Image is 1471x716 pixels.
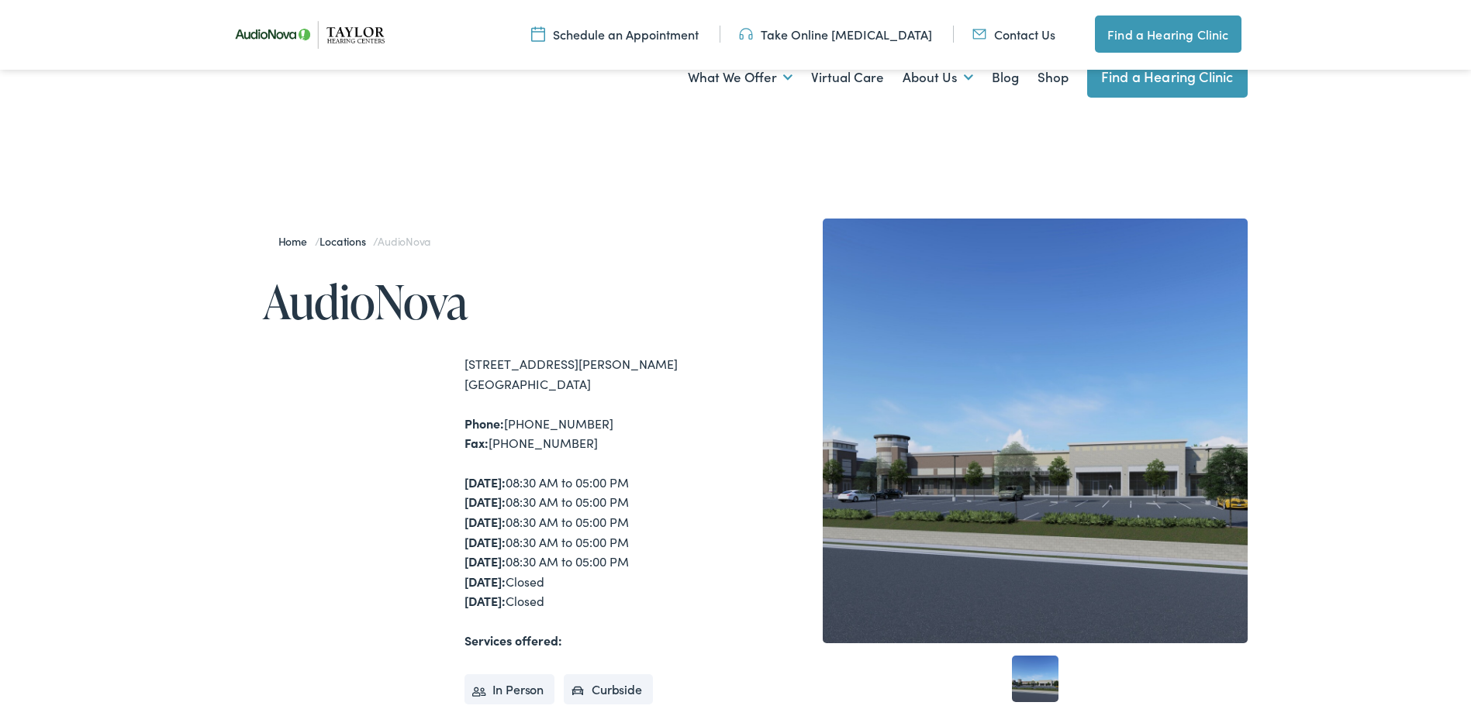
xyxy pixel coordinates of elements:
[378,233,430,249] span: AudioNova
[1095,15,1241,53] a: Find a Hearing Clinic
[278,233,315,249] a: Home
[972,26,1055,43] a: Contact Us
[688,49,792,106] a: What We Offer
[992,49,1019,106] a: Blog
[531,26,699,43] a: Schedule an Appointment
[903,49,973,106] a: About Us
[319,233,373,249] a: Locations
[972,26,986,43] img: utility icon
[464,552,506,570] strong: [DATE]:
[464,473,506,491] strong: [DATE]:
[464,473,736,611] div: 08:30 AM to 05:00 PM 08:30 AM to 05:00 PM 08:30 AM to 05:00 PM 08:30 AM to 05:00 PM 08:30 AM to 0...
[464,414,736,453] div: [PHONE_NUMBER] [PHONE_NUMBER]
[464,513,506,530] strong: [DATE]:
[464,434,489,451] strong: Fax:
[464,415,504,432] strong: Phone:
[464,354,736,394] div: [STREET_ADDRESS][PERSON_NAME] [GEOGRAPHIC_DATA]
[739,26,932,43] a: Take Online [MEDICAL_DATA]
[564,674,653,705] li: Curbside
[278,233,431,249] span: / /
[464,592,506,609] strong: [DATE]:
[464,573,506,590] strong: [DATE]:
[811,49,884,106] a: Virtual Care
[1087,56,1248,98] a: Find a Hearing Clinic
[464,632,562,649] strong: Services offered:
[1012,656,1058,702] a: 1
[263,276,736,327] h1: AudioNova
[739,26,753,43] img: utility icon
[531,26,545,43] img: utility icon
[464,674,555,705] li: In Person
[464,493,506,510] strong: [DATE]:
[1038,49,1069,106] a: Shop
[464,533,506,550] strong: [DATE]:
